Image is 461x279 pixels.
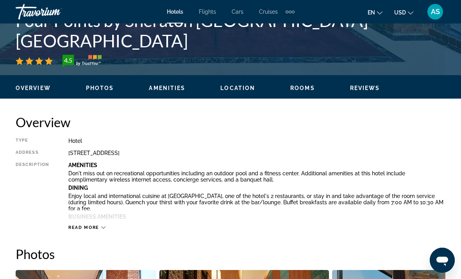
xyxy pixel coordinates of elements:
[149,85,185,91] span: Amenities
[86,85,114,92] button: Photos
[368,7,382,18] button: Change language
[16,150,49,156] div: Address
[368,9,375,16] span: en
[16,162,49,221] div: Description
[60,56,76,65] div: 4.5
[16,2,94,22] a: Travorium
[68,150,445,156] div: [STREET_ADDRESS]
[16,138,49,144] div: Type
[350,85,380,92] button: Reviews
[425,4,445,20] button: User Menu
[68,193,445,212] p: Enjoy local and international cuisine at [GEOGRAPHIC_DATA], one of the hotel's 2 restaurants, or ...
[16,246,445,262] h2: Photos
[149,85,185,92] button: Amenities
[86,85,114,91] span: Photos
[350,85,380,91] span: Reviews
[232,9,243,15] a: Cars
[259,9,278,15] a: Cruises
[430,248,455,273] iframe: Кнопка запуска окна обмена сообщениями
[394,7,413,18] button: Change currency
[68,170,445,183] p: Don't miss out on recreational opportunities including an outdoor pool and a fitness center. Addi...
[16,10,445,51] h1: Four Points by Sheraton [GEOGRAPHIC_DATA] [GEOGRAPHIC_DATA]
[68,185,88,191] b: Dining
[68,225,105,230] button: Read more
[286,5,295,18] button: Extra navigation items
[68,138,445,144] div: Hotel
[16,85,51,91] span: Overview
[290,85,315,91] span: Rooms
[68,162,97,168] b: Amenities
[16,114,445,130] h2: Overview
[199,9,216,15] a: Flights
[431,8,440,16] span: AS
[167,9,183,15] a: Hotels
[290,85,315,92] button: Rooms
[63,55,102,67] img: trustyou-badge-hor.svg
[68,225,99,230] span: Read more
[220,85,255,91] span: Location
[220,85,255,92] button: Location
[394,9,406,16] span: USD
[16,85,51,92] button: Overview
